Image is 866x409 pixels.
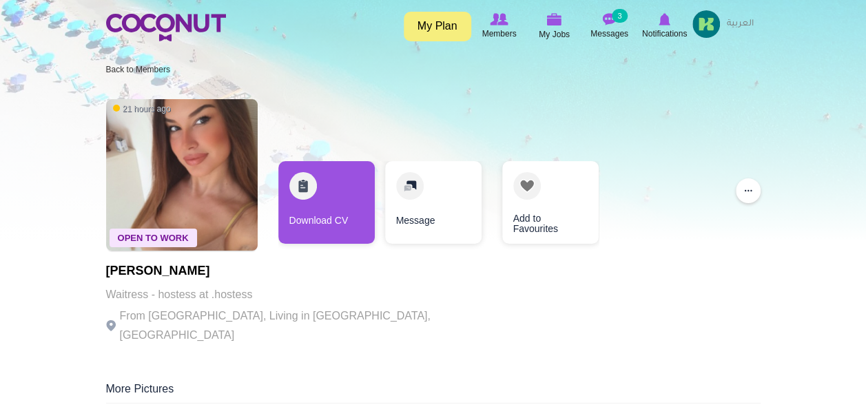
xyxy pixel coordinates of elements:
[106,306,485,345] p: From [GEOGRAPHIC_DATA], Living in [GEOGRAPHIC_DATA], [GEOGRAPHIC_DATA]
[113,103,171,115] span: 21 hours ago
[603,13,617,25] img: Messages
[582,10,637,42] a: Messages Messages 3
[490,13,508,25] img: Browse Members
[659,13,670,25] img: Notifications
[472,10,527,42] a: Browse Members Members
[106,14,226,41] img: Home
[590,27,628,41] span: Messages
[547,13,562,25] img: My Jobs
[482,27,516,41] span: Members
[404,12,471,41] a: My Plan
[106,381,761,403] div: More Pictures
[502,161,599,244] a: Add to Favourites
[385,161,482,244] a: Message
[612,9,627,23] small: 3
[539,28,570,41] span: My Jobs
[106,285,485,304] p: Waitress - hostess at .hostess
[527,10,582,43] a: My Jobs My Jobs
[637,10,692,42] a: Notifications Notifications
[278,161,375,244] a: Download CV
[106,264,485,278] h1: [PERSON_NAME]
[278,161,375,251] div: 1 / 3
[720,10,761,38] a: العربية
[736,178,761,203] button: ...
[385,161,482,251] div: 2 / 3
[492,161,588,251] div: 3 / 3
[106,65,170,74] a: Back to Members
[642,27,687,41] span: Notifications
[110,229,197,247] span: Open To Work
